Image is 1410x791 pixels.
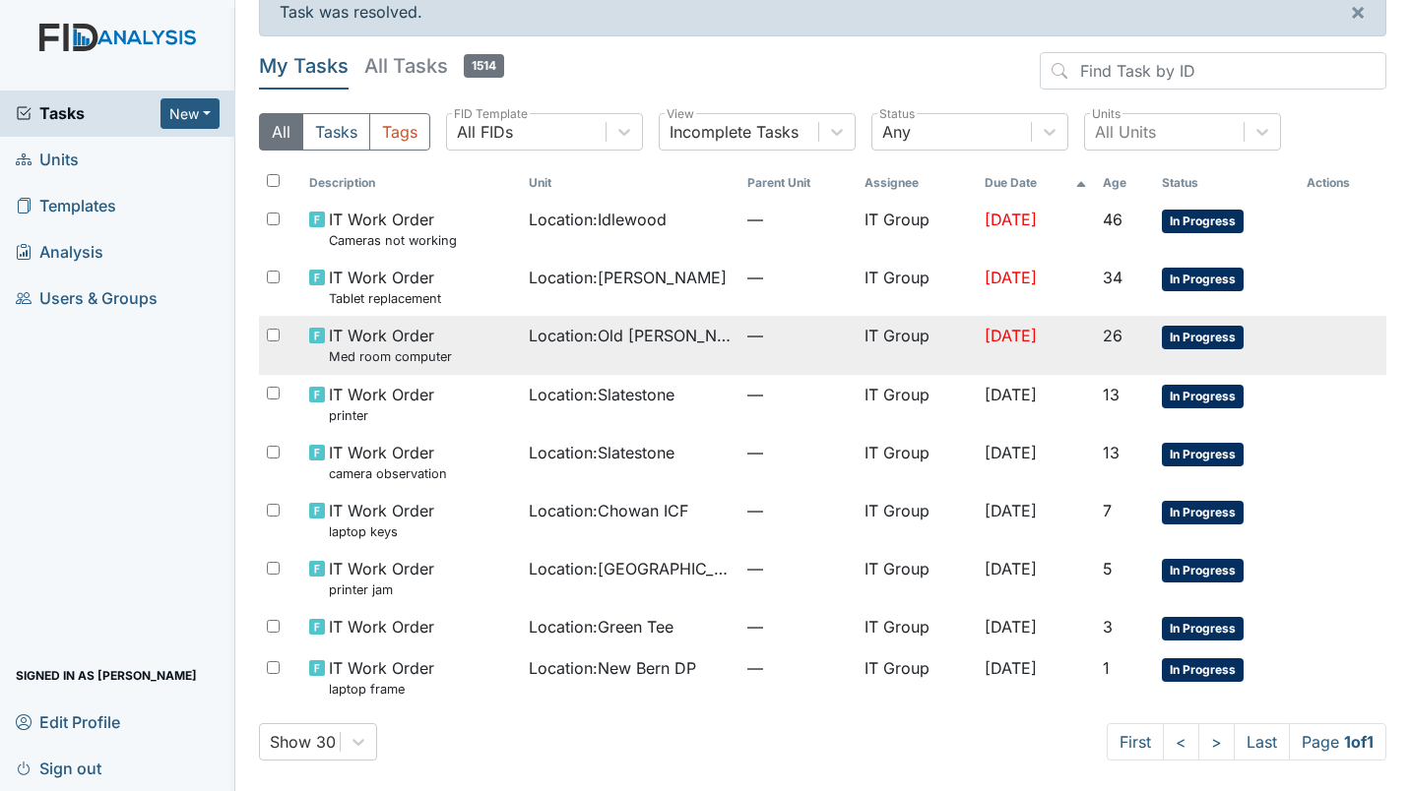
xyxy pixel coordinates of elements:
h5: My Tasks [259,52,349,80]
span: Edit Profile [16,706,120,737]
span: 3 [1103,617,1113,637]
span: [DATE] [985,443,1037,462]
span: [DATE] [985,268,1037,287]
th: Toggle SortBy [977,166,1095,200]
div: Any [882,120,911,144]
span: — [747,499,849,522]
th: Assignee [857,166,977,200]
span: Location : Old [PERSON_NAME]. [529,324,733,347]
td: IT Group [857,433,977,491]
button: New [160,98,220,129]
span: IT Work Order Cameras not working [329,208,457,250]
span: Location : Slatestone [529,383,674,406]
span: IT Work Order Med room computer [329,324,452,366]
a: Last [1234,723,1290,761]
span: 7 [1103,501,1112,520]
span: IT Work Order laptop frame [329,656,434,699]
span: Location : [GEOGRAPHIC_DATA] [529,557,733,580]
div: Incomplete Tasks [670,120,799,144]
button: Tasks [302,113,370,151]
strong: 1 of 1 [1344,732,1374,752]
span: In Progress [1162,326,1244,349]
span: 1 [1103,658,1110,678]
div: All FIDs [457,120,513,144]
span: Location : Chowan ICF [529,499,688,522]
span: IT Work Order printer jam [329,557,434,599]
span: 34 [1103,268,1122,287]
span: Location : Slatestone [529,441,674,464]
span: 5 [1103,559,1113,578]
td: IT Group [857,491,977,549]
span: Location : Idlewood [529,208,667,231]
span: [DATE] [985,559,1037,578]
span: [DATE] [985,326,1037,345]
input: Toggle All Rows Selected [267,174,280,187]
th: Toggle SortBy [1095,166,1153,200]
td: IT Group [857,549,977,607]
span: Location : Green Tee [529,615,673,639]
span: Analysis [16,237,103,268]
span: Users & Groups [16,283,158,314]
small: Cameras not working [329,231,457,250]
a: < [1163,723,1199,761]
button: All [259,113,303,151]
input: Find Task by ID [1040,52,1386,90]
span: 26 [1103,326,1122,345]
th: Toggle SortBy [739,166,857,200]
small: printer [329,406,434,425]
td: IT Group [857,607,977,648]
span: IT Work Order [329,615,434,639]
span: — [747,383,849,406]
span: Templates [16,191,116,221]
td: IT Group [857,375,977,433]
span: — [747,615,849,639]
nav: task-pagination [1107,723,1386,761]
td: IT Group [857,648,977,706]
span: In Progress [1162,443,1244,466]
a: First [1107,723,1164,761]
span: In Progress [1162,210,1244,233]
span: — [747,557,849,580]
span: 13 [1103,385,1120,404]
span: Units [16,145,79,175]
span: Location : [PERSON_NAME] [529,266,727,289]
span: In Progress [1162,501,1244,524]
span: IT Work Order printer [329,383,434,425]
span: — [747,656,849,680]
button: Tags [369,113,430,151]
span: [DATE] [985,617,1037,637]
div: Show 30 [270,730,336,754]
div: All Units [1095,120,1156,144]
span: — [747,324,849,347]
small: laptop frame [329,680,434,699]
th: Actions [1299,166,1386,200]
span: 1514 [464,54,504,78]
span: 46 [1103,210,1122,229]
small: Med room computer [329,347,452,366]
small: camera observation [329,464,447,483]
span: In Progress [1162,658,1244,682]
span: Location : New Bern DP [529,656,696,680]
th: Toggle SortBy [1154,166,1299,200]
div: Type filter [259,113,430,151]
span: 13 [1103,443,1120,462]
th: Toggle SortBy [521,166,740,200]
a: Tasks [16,101,160,125]
span: Signed in as [PERSON_NAME] [16,660,197,691]
span: IT Work Order laptop keys [329,499,434,541]
span: IT Work Order Tablet replacement [329,266,441,308]
span: Page [1289,723,1386,761]
a: > [1198,723,1235,761]
small: printer jam [329,580,434,599]
span: In Progress [1162,268,1244,291]
span: — [747,441,849,464]
span: — [747,208,849,231]
td: IT Group [857,258,977,316]
span: Sign out [16,753,101,783]
span: In Progress [1162,617,1244,640]
span: IT Work Order camera observation [329,441,447,483]
td: IT Group [857,200,977,258]
span: — [747,266,849,289]
th: Toggle SortBy [301,166,521,200]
